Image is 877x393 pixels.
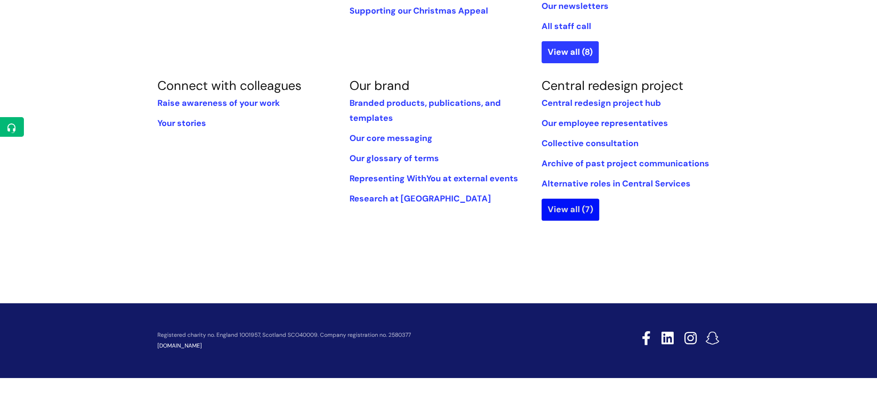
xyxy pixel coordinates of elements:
[157,97,280,109] a: Raise awareness of your work
[157,332,575,338] p: Registered charity no. England 1001957, Scotland SCO40009. Company registration no. 2580377
[542,41,599,63] a: View all (8)
[349,173,518,184] a: Representing WithYou at external events
[349,5,488,16] a: Supporting our Christmas Appeal
[542,199,599,220] a: View all (7)
[157,342,202,349] a: [DOMAIN_NAME]
[542,77,684,94] a: Central redesign project
[542,158,709,169] a: Archive of past project communications
[349,77,409,94] a: Our brand
[542,97,661,109] a: Central redesign project hub
[349,153,439,164] a: Our glossary of terms
[349,133,432,144] a: Our core messaging
[542,178,691,189] a: Alternative roles in Central Services
[542,118,668,129] a: Our employee representatives
[349,193,491,204] a: Research at [GEOGRAPHIC_DATA]
[349,97,501,124] a: Branded products, publications, and templates
[157,118,206,129] a: Your stories
[542,138,639,149] a: Collective consultation
[542,0,609,12] a: Our newsletters
[542,21,591,32] a: All staff call
[157,77,302,94] a: Connect with colleagues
